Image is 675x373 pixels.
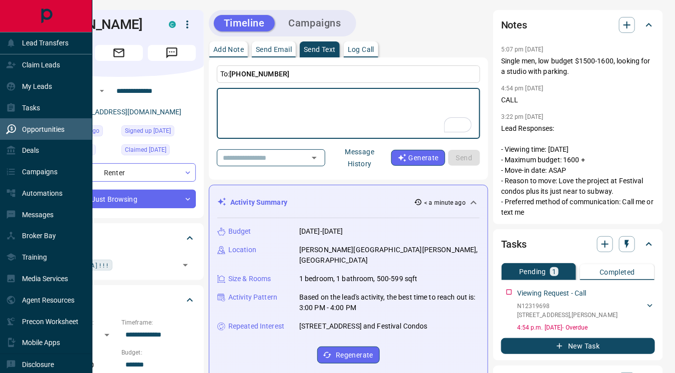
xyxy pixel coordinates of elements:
[501,232,655,256] div: Tasks
[121,318,196,327] p: Timeframe:
[42,190,196,208] div: Just Browsing
[304,46,336,53] p: Send Text
[348,46,374,53] p: Log Call
[69,108,182,116] a: [EMAIL_ADDRESS][DOMAIN_NAME]
[217,193,480,212] div: Activity Summary< a minute ago
[501,56,655,77] p: Single men, low budget $1500-1600, looking for a studio with parking.
[217,65,480,83] p: To:
[299,226,343,237] p: [DATE]-[DATE]
[256,46,292,53] p: Send Email
[501,46,544,53] p: 5:07 pm [DATE]
[228,245,256,255] p: Location
[328,144,391,172] button: Message History
[299,245,480,266] p: [PERSON_NAME][GEOGRAPHIC_DATA][PERSON_NAME], [GEOGRAPHIC_DATA]
[317,347,380,364] button: Regenerate
[501,85,544,92] p: 4:54 pm [DATE]
[501,236,527,252] h2: Tasks
[169,21,176,28] div: condos.ca
[299,321,428,332] p: [STREET_ADDRESS] and Festival Condos
[307,151,321,165] button: Open
[519,268,546,275] p: Pending
[230,197,287,208] p: Activity Summary
[517,300,655,322] div: N12319698[STREET_ADDRESS],[PERSON_NAME]
[517,323,655,332] p: 4:54 p.m. [DATE] - Overdue
[42,16,154,32] h1: [PERSON_NAME]
[501,338,655,354] button: New Task
[121,125,196,139] div: Sun Aug 03 2025
[229,70,289,78] span: [PHONE_NUMBER]
[148,45,196,61] span: Message
[391,150,445,166] button: Generate
[517,302,618,311] p: N12319698
[125,145,166,155] span: Claimed [DATE]
[121,348,196,357] p: Budget:
[121,144,196,158] div: Tue Aug 05 2025
[600,269,635,276] p: Completed
[299,292,480,313] p: Based on the lead's activity, the best time to reach out is: 3:00 PM - 4:00 PM
[213,46,244,53] p: Add Note
[424,198,466,207] p: < a minute ago
[552,268,556,275] p: 1
[178,258,192,272] button: Open
[501,113,544,120] p: 3:22 pm [DATE]
[95,45,143,61] span: Email
[517,288,587,299] p: Viewing Request - Call
[228,292,277,303] p: Activity Pattern
[224,92,473,135] textarea: To enrich screen reader interactions, please activate Accessibility in Grammarly extension settings
[42,163,196,182] div: Renter
[501,95,655,105] p: CALL
[228,274,271,284] p: Size & Rooms
[501,17,527,33] h2: Notes
[125,126,171,136] span: Signed up [DATE]
[228,321,284,332] p: Repeated Interest
[279,15,351,31] button: Campaigns
[517,311,618,320] p: [STREET_ADDRESS] , [PERSON_NAME]
[214,15,275,31] button: Timeline
[299,274,418,284] p: 1 bedroom, 1 bathroom, 500-599 sqft
[228,226,251,237] p: Budget
[501,123,655,218] p: Lead Responses: - Viewing time: [DATE] - Maximum budget: 1600 + - Move-in date: ASAP - Reason to ...
[42,288,196,312] div: Criteria
[96,85,108,97] button: Open
[42,226,196,250] div: Tags
[501,13,655,37] div: Notes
